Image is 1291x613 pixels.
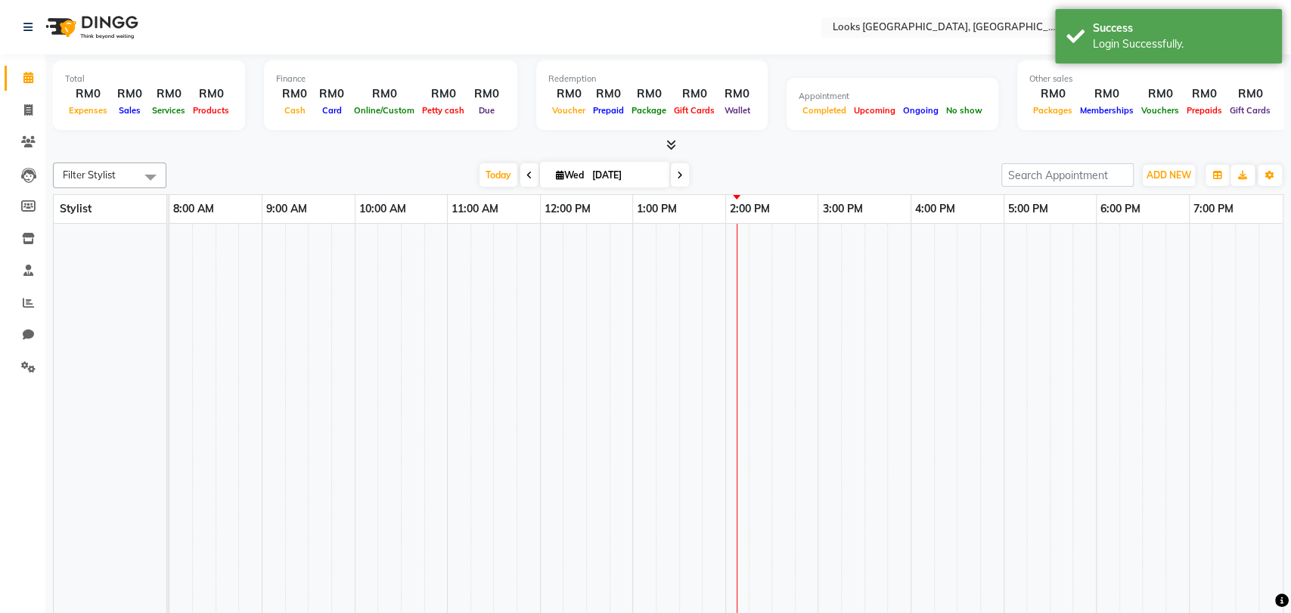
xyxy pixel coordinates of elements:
[418,85,468,103] div: RM0
[1029,105,1076,116] span: Packages
[276,73,505,85] div: Finance
[65,105,111,116] span: Expenses
[1076,85,1137,103] div: RM0
[1183,85,1226,103] div: RM0
[479,163,517,187] span: Today
[1076,105,1137,116] span: Memberships
[588,164,663,187] input: 2025-09-03
[1143,165,1195,186] button: ADD NEW
[1093,36,1271,52] div: Login Successfully.
[262,198,311,220] a: 9:00 AM
[39,6,142,48] img: logo
[1226,105,1274,116] span: Gift Cards
[65,73,233,85] div: Total
[313,85,350,103] div: RM0
[60,202,92,215] span: Stylist
[589,105,628,116] span: Prepaid
[548,85,589,103] div: RM0
[1147,169,1191,181] span: ADD NEW
[1093,20,1271,36] div: Success
[541,198,594,220] a: 12:00 PM
[899,105,942,116] span: Ongoing
[721,105,754,116] span: Wallet
[726,198,774,220] a: 2:00 PM
[1097,198,1144,220] a: 6:00 PM
[1004,198,1052,220] a: 5:00 PM
[548,105,589,116] span: Voucher
[468,85,505,103] div: RM0
[355,198,410,220] a: 10:00 AM
[589,85,628,103] div: RM0
[942,105,986,116] span: No show
[552,169,588,181] span: Wed
[169,198,218,220] a: 8:00 AM
[189,105,233,116] span: Products
[350,105,418,116] span: Online/Custom
[670,85,718,103] div: RM0
[189,85,233,103] div: RM0
[1226,85,1274,103] div: RM0
[115,105,144,116] span: Sales
[628,105,670,116] span: Package
[111,85,148,103] div: RM0
[718,85,756,103] div: RM0
[65,85,111,103] div: RM0
[850,105,899,116] span: Upcoming
[1183,105,1226,116] span: Prepaids
[350,85,418,103] div: RM0
[1029,85,1076,103] div: RM0
[628,85,670,103] div: RM0
[276,85,313,103] div: RM0
[63,169,116,181] span: Filter Stylist
[1190,198,1237,220] a: 7:00 PM
[1137,105,1183,116] span: Vouchers
[418,105,468,116] span: Petty cash
[1029,73,1274,85] div: Other sales
[633,198,681,220] a: 1:00 PM
[670,105,718,116] span: Gift Cards
[148,105,189,116] span: Services
[1001,163,1134,187] input: Search Appointment
[148,85,189,103] div: RM0
[318,105,346,116] span: Card
[448,198,502,220] a: 11:00 AM
[799,90,986,103] div: Appointment
[911,198,959,220] a: 4:00 PM
[281,105,309,116] span: Cash
[475,105,498,116] span: Due
[799,105,850,116] span: Completed
[818,198,866,220] a: 3:00 PM
[548,73,756,85] div: Redemption
[1137,85,1183,103] div: RM0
